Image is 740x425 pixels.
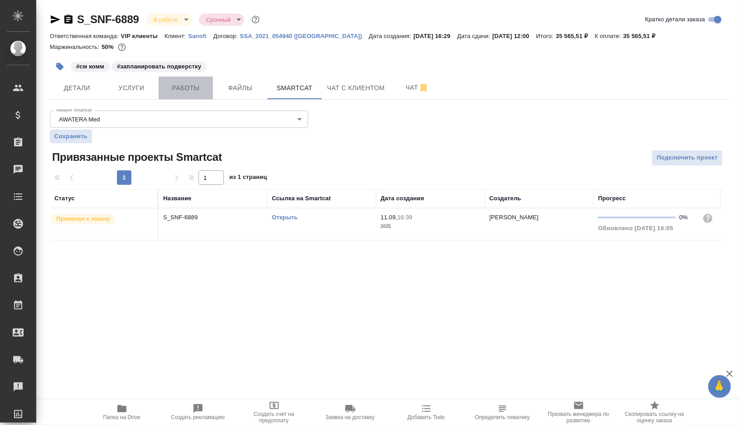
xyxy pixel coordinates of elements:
[598,194,626,203] div: Прогресс
[457,33,492,39] p: Дата сдачи:
[272,214,298,221] a: Открыть
[110,82,153,94] span: Услуги
[397,214,412,221] p: 16:39
[369,33,413,39] p: Дата создания:
[50,43,102,50] p: Маржинальность:
[50,111,308,128] div: AWATERA Med
[622,411,687,424] span: Скопировать ссылку на оценку заказа
[146,14,192,26] div: В работе
[164,33,188,39] p: Клиент:
[70,62,111,70] span: см комм
[396,82,439,93] span: Чат
[171,414,225,420] span: Создать рекламацию
[652,150,723,166] button: Подключить проект
[413,33,457,39] p: [DATE] 16:29
[595,33,624,39] p: К оплате:
[407,414,445,420] span: Добавить Todo
[76,62,104,71] p: #см комм
[229,172,267,185] span: из 1 страниц
[679,213,695,222] div: 0%
[388,400,464,425] button: Добавить Todo
[240,32,369,39] a: SSA_2021_054940 ([GEOGRAPHIC_DATA])
[236,400,312,425] button: Создать счет на предоплату
[240,33,369,39] p: SSA_2021_054940 ([GEOGRAPHIC_DATA])
[54,132,87,141] span: Сохранить
[381,222,480,231] p: 2025
[116,41,128,53] button: 14897.00 RUB;
[77,13,139,25] a: S_SNF-6889
[325,414,374,420] span: Заявка на доставку
[56,116,103,123] button: AWATERA Med
[84,400,160,425] button: Папка на Drive
[272,194,331,203] div: Ссылка на Smartcat
[111,62,208,70] span: запланировать подверстку
[56,214,110,223] p: Привязан к заказу
[623,33,662,39] p: 35 565,51 ₽
[712,377,727,396] span: 🙏
[381,194,424,203] div: Дата создания
[103,414,140,420] span: Папка на Drive
[546,411,611,424] span: Призвать менеджера по развитию
[63,14,74,25] button: Скопировать ссылку
[708,375,731,398] button: 🙏
[188,32,213,39] a: Sanofi
[102,43,116,50] p: 50%
[541,400,617,425] button: Призвать менеджера по развитию
[188,33,213,39] p: Sanofi
[218,82,262,94] span: Файлы
[199,14,244,26] div: В работе
[617,400,693,425] button: Скопировать ссылку на оценку заказа
[489,194,521,203] div: Создатель
[492,33,536,39] p: [DATE] 12:00
[312,400,388,425] button: Заявка на доставку
[50,14,61,25] button: Скопировать ссылку для ЯМессенджера
[50,150,222,164] span: Привязанные проекты Smartcat
[273,82,316,94] span: Smartcat
[54,194,75,203] div: Статус
[164,82,208,94] span: Работы
[381,214,397,221] p: 11.09,
[556,33,595,39] p: 35 565,51 ₽
[327,82,385,94] span: Чат с клиентом
[121,33,164,39] p: VIP клиенты
[657,153,718,163] span: Подключить проект
[203,16,233,24] button: Срочный
[50,57,70,77] button: Добавить тэг
[50,33,121,39] p: Ответственная команда:
[117,62,201,71] p: #запланировать подверстку
[242,411,307,424] span: Создать счет на предоплату
[163,213,263,222] p: S_SNF-6889
[213,33,240,39] p: Договор:
[163,194,191,203] div: Название
[475,414,530,420] span: Определить тематику
[536,33,556,39] p: Итого:
[55,82,99,94] span: Детали
[464,400,541,425] button: Определить тематику
[645,15,705,24] span: Кратко детали заказа
[418,82,429,93] svg: Отписаться
[250,14,261,25] button: Доп статусы указывают на важность/срочность заказа
[50,130,92,143] button: Сохранить
[160,400,236,425] button: Создать рекламацию
[598,225,673,232] span: Обновлено [DATE] 16:05
[489,214,539,221] p: [PERSON_NAME]
[151,16,181,24] button: В работе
